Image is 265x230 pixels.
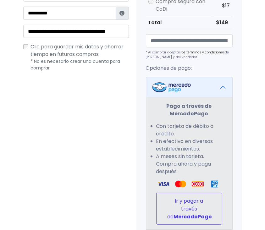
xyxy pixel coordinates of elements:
[192,180,204,188] img: Oxxo Logo
[167,102,212,117] strong: Pago a través de MercadoPago
[156,138,222,153] li: En efectivo en diversos establecimientos.
[146,64,233,72] p: Opciones de pago:
[222,2,230,9] span: $17
[209,180,221,188] img: Amex Logo
[181,50,225,55] a: los términos y condiciones
[174,180,186,188] img: Visa Logo
[120,11,125,16] i: Estafeta lo usará para ponerse en contacto en caso de tener algún problema con el envío
[213,16,233,29] td: $149
[31,43,124,58] span: Clic para guardar mis datos y ahorrar tiempo en futuras compras
[146,16,213,29] th: Total
[156,193,222,225] button: Ir y pagar a través deMercadoPago
[152,82,191,92] img: Mercadopago Logo
[31,58,129,71] p: * No es necesario crear una cuenta para comprar
[156,123,222,138] li: Con tarjeta de débito o crédito.
[174,213,212,220] strong: MercadoPago
[156,153,222,175] li: A meses sin tarjeta. Compra ahora y paga después.
[146,50,233,59] p: * Al comprar aceptas de [PERSON_NAME] y del vendedor
[157,180,169,188] img: Visa Logo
